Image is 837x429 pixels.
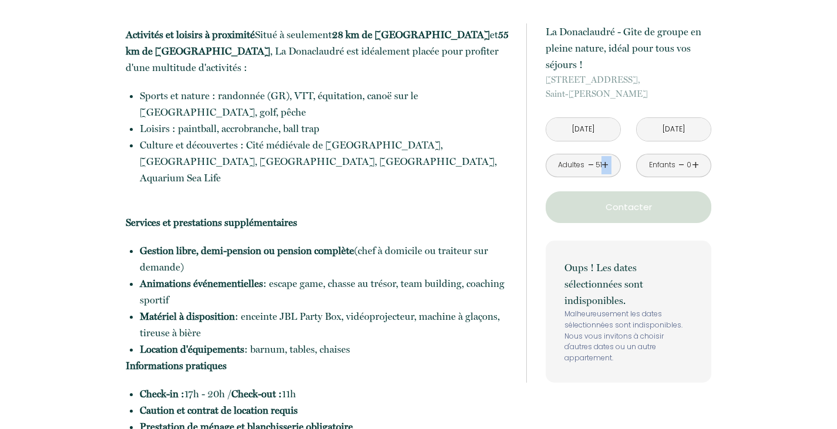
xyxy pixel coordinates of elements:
p: Oups ! Les dates sélectionnées sont indisponibles. [564,259,693,309]
strong: 28 km de [GEOGRAPHIC_DATA] [332,29,490,40]
span: [STREET_ADDRESS], [546,73,711,87]
a: + [601,156,609,174]
strong: Animations événementielles [140,278,263,289]
p: Contacter [550,200,707,214]
div: 0 [686,160,692,171]
strong: Location d'équipements [140,343,244,355]
li: : enceinte JBL Party Box, vidéoprojecteur, machine à glaçons, tireuse à bière [140,308,511,341]
input: Arrivée [546,118,620,141]
li: Sports et nature : randonnée (GR), VTT, équitation, canoë sur le [GEOGRAPHIC_DATA], golf, pêche [140,87,511,120]
li: : barnum, tables, chaises [140,341,511,357]
strong: Informations pratiques [126,360,227,371]
input: Départ [637,118,711,141]
li: Loisirs : paintball, accrobranche, ball trap [140,120,511,137]
strong: Check-in : [140,388,184,400]
strong: Check-out : [231,388,282,400]
strong: Activités et loisirs à proximité [126,29,255,40]
p: La Donaclaudré - Gîte de groupe en pleine nature, idéal pour tous vos séjours ! [546,23,711,73]
strong: Caution et contrat de location requis [140,404,298,416]
a: - [588,156,594,174]
p: Saint-[PERSON_NAME] [546,73,711,101]
p: Situé à seulement et , La Donaclaudré est idéalement placée pour profiter d'une multitude d'activ... [126,26,511,76]
button: Contacter [546,191,711,223]
strong: Matériel à disposition [140,310,235,322]
div: 51 [596,160,601,171]
li: (chef à domicile ou traiteur sur demande) [140,242,511,275]
strong: Gestion libre, demi-pension ou pension complète [140,245,354,256]
li: 17h - 20h / 11h [140,386,511,402]
div: Enfants [649,160,675,171]
a: + [692,156,699,174]
strong: Services et prestations supplémentaires [126,217,297,228]
li: Culture et découvertes : Cité médiévale de [GEOGRAPHIC_DATA], [GEOGRAPHIC_DATA], [GEOGRAPHIC_DATA... [140,137,511,186]
li: : escape game, chasse au trésor, team building, coaching sportif [140,275,511,308]
div: Adultes [558,160,584,171]
a: - [678,156,685,174]
p: Malheureusement les dates sélectionnées sont indisponibles. Nous vous invitons à choisir d'autres... [564,309,693,364]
